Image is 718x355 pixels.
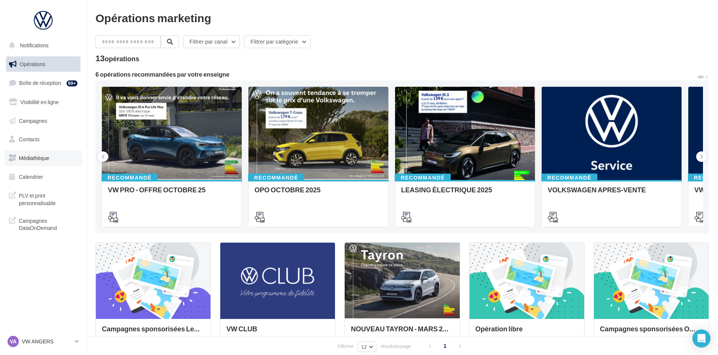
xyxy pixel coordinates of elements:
[692,329,710,347] div: Open Intercom Messenger
[439,340,451,352] span: 1
[19,117,47,124] span: Campagnes
[20,99,59,105] span: Visibilité en ligne
[108,186,236,201] div: VW PRO - OFFRE OCTOBRE 25
[19,190,77,207] span: PLV et print personnalisable
[5,113,82,129] a: Campagnes
[19,136,39,142] span: Contacts
[95,54,139,62] div: 13
[10,338,17,345] span: VA
[5,131,82,147] a: Contacts
[101,174,158,182] div: Recommandé
[5,169,82,185] a: Calendrier
[5,213,82,235] a: Campagnes DataOnDemand
[19,174,43,180] span: Calendrier
[401,186,529,201] div: LEASING ÉLECTRIQUE 2025
[19,216,77,232] span: Campagnes DataOnDemand
[244,35,311,48] button: Filtrer par catégorie
[5,94,82,110] a: Visibilité en ligne
[5,187,82,210] a: PLV et print personnalisable
[361,344,367,350] span: 12
[254,186,382,201] div: OPO OCTOBRE 2025
[95,12,709,23] div: Opérations marketing
[541,174,597,182] div: Recommandé
[548,186,676,201] div: VOLKSWAGEN APRES-VENTE
[226,325,329,340] div: VW CLUB
[102,325,204,340] div: Campagnes sponsorisées Les Instants VW Octobre
[19,80,61,86] span: Boîte de réception
[5,38,79,53] button: Notifications
[20,42,48,48] span: Notifications
[380,343,411,350] span: résultats/page
[6,334,80,349] a: VA VW ANGERS
[5,150,82,166] a: Médiathèque
[337,343,354,350] span: Afficher
[476,325,578,340] div: Opération libre
[19,155,49,161] span: Médiathèque
[5,75,82,91] a: Boîte de réception99+
[95,71,697,77] div: 6 opérations recommandées par votre enseigne
[395,174,451,182] div: Recommandé
[20,61,45,67] span: Opérations
[248,174,304,182] div: Recommandé
[5,56,82,72] a: Opérations
[600,325,703,340] div: Campagnes sponsorisées OPO
[351,325,453,340] div: NOUVEAU TAYRON - MARS 2025
[67,80,77,86] div: 99+
[183,35,240,48] button: Filtrer par canal
[105,55,139,62] div: opérations
[358,341,376,352] button: 12
[22,338,72,345] p: VW ANGERS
